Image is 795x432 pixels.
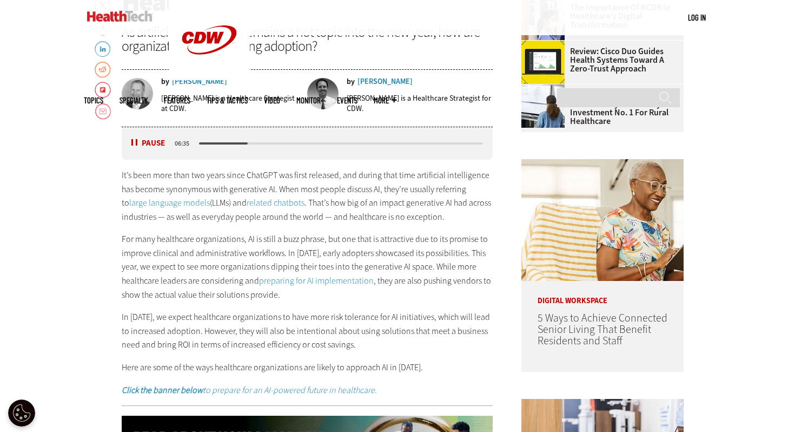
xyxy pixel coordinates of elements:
[169,71,250,83] a: CDW
[8,400,35,427] button: Open Preferences
[521,91,677,126] a: User Awareness Training Should Be Cybersecurity Investment No. 1 for Rural Healthcare
[688,12,706,22] a: Log in
[247,197,304,208] a: related chatbots
[164,96,190,104] a: Features
[296,96,321,104] a: MonITor
[120,96,148,104] span: Specialty
[521,84,570,93] a: Doctors reviewing information boards
[122,361,493,375] p: Here are some of the ways healthcare organizations are likely to approach AI in [DATE].
[131,139,165,147] button: Pause
[259,275,374,286] a: preparing for AI implementation
[122,127,493,160] div: media player
[87,11,153,22] img: Home
[122,168,493,224] p: It’s been more than two years since ChatGPT was first released, and during that time artificial i...
[122,384,203,396] strong: Click the banner below
[84,96,103,104] span: Topics
[122,384,377,396] em: to prepare for an AI-powered future in healthcare.
[129,197,210,208] a: large language models
[337,96,357,104] a: Events
[521,84,565,128] img: Doctors reviewing information boards
[521,281,684,305] p: Digital Workspace
[207,96,248,104] a: Tips & Tactics
[688,12,706,23] div: User menu
[347,93,493,114] p: [PERSON_NAME] is a Healthcare Strategist for CDW.
[538,311,667,348] a: 5 Ways to Achieve Connected Senior Living That Benefit Residents and Staff
[521,159,684,281] img: Networking Solutions for Senior Living
[122,384,377,396] a: Click the banner belowto prepare for an AI-powered future in healthcare.
[122,232,493,302] p: For many healthcare organizations, AI is still a buzz phrase, but one that is attractive due to i...
[8,400,35,427] div: Cookie Settings
[173,139,197,148] div: duration
[374,96,396,104] span: More
[122,310,493,352] p: In [DATE], we expect healthcare organizations to have more risk tolerance for AI initiatives, whi...
[264,96,280,104] a: Video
